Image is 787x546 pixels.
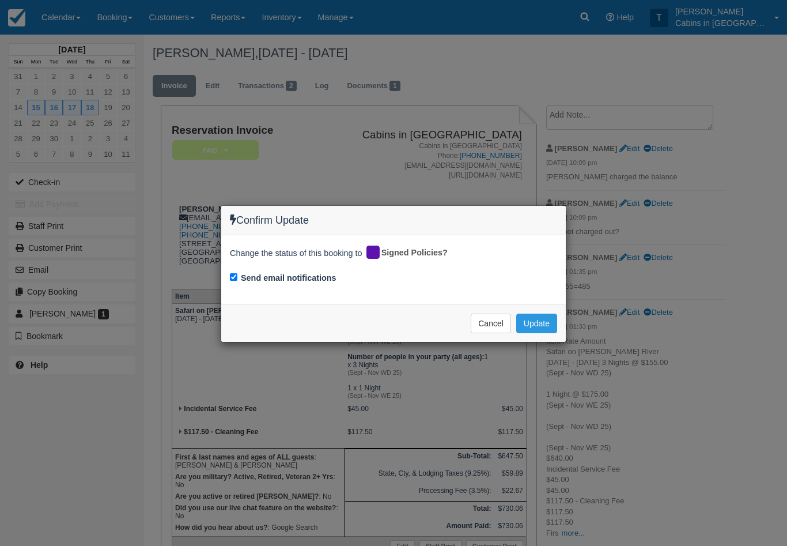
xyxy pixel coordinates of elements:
span: Change the status of this booking to [230,247,362,262]
h4: Confirm Update [230,214,557,227]
div: Signed Policies? [365,244,456,262]
button: Cancel [471,314,511,333]
label: Send email notifications [241,272,336,284]
button: Update [516,314,557,333]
